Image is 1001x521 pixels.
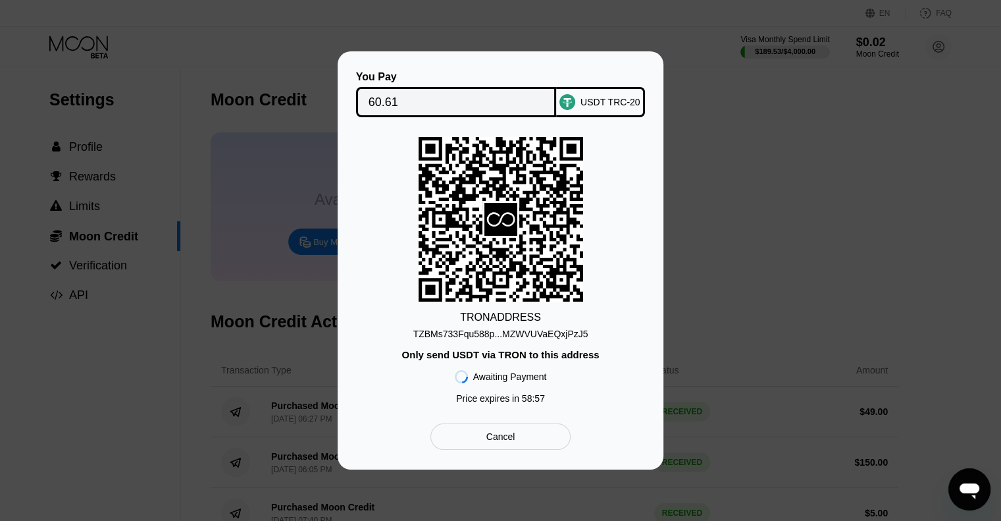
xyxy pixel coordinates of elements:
div: TZBMs733Fqu588p...MZWVUVaEQxjPzJ5 [413,329,588,339]
div: You PayUSDT TRC-20 [357,71,644,117]
div: Only send USDT via TRON to this address [401,349,599,360]
div: Cancel [486,431,515,443]
div: Awaiting Payment [473,371,547,382]
div: You Pay [356,71,557,83]
div: TRON ADDRESS [460,312,541,323]
div: TZBMs733Fqu588p...MZWVUVaEQxjPzJ5 [413,323,588,339]
div: Price expires in [456,393,545,404]
div: USDT TRC-20 [580,97,640,107]
div: Cancel [430,424,571,450]
span: 58 : 57 [522,393,545,404]
iframe: Button to launch messaging window [948,468,990,510]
